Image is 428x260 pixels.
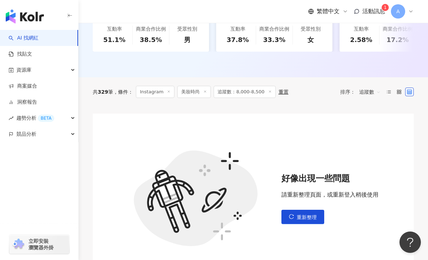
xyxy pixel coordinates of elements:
span: 資源庫 [16,62,31,78]
div: 互動率 [354,26,369,33]
button: 重新整理 [281,210,324,224]
a: searchAI 找網紅 [9,35,39,42]
span: 立即安裝 瀏覽器外掛 [29,238,53,251]
div: 17.2% [387,35,409,44]
div: 互動率 [107,26,122,33]
span: reload [289,214,294,219]
div: 女 [307,35,314,44]
div: BETA [38,115,54,122]
span: 條件 ： [113,89,133,95]
sup: 1 [382,4,389,11]
span: 競品分析 [16,126,36,142]
a: chrome extension立即安裝 瀏覽器外掛 [9,235,69,254]
div: 2.58% [350,35,372,44]
span: 好像出現一些問題 [281,173,378,185]
div: 商業合作比例 [136,26,166,33]
img: logo [6,9,44,24]
div: 33.3% [263,35,285,44]
span: 追蹤數 [359,86,381,98]
span: Instagram [136,86,174,98]
a: 找貼文 [9,51,32,58]
span: rise [9,116,14,121]
div: 商業合作比例 [259,26,289,33]
span: 329 [98,89,108,95]
div: 重置 [279,89,289,95]
div: 男 [184,35,190,44]
iframe: Help Scout Beacon - Open [399,232,421,253]
span: A [396,7,400,15]
div: 受眾性別 [177,26,197,33]
div: 互動率 [230,26,245,33]
a: 洞察報告 [9,99,37,106]
span: 重新整理 [297,214,317,220]
img: chrome extension [11,239,25,250]
div: 37.8% [226,35,249,44]
div: 排序： [340,86,384,98]
div: 51.1% [103,35,125,44]
span: 活動訊息 [362,8,385,15]
div: 商業合作比例 [383,26,413,33]
div: 共 筆 [93,89,113,95]
div: 38.5% [140,35,162,44]
span: 趨勢分析 [16,110,54,126]
span: 請重新整理頁面，或重新登入稍後使用 [281,191,378,199]
a: 商案媒合 [9,83,37,90]
span: 美妝時尚 [177,86,211,98]
span: 繁體中文 [317,7,340,15]
span: 1 [384,5,387,10]
div: 受眾性別 [301,26,321,33]
span: 追蹤數：8,000-8,500 [214,86,275,98]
